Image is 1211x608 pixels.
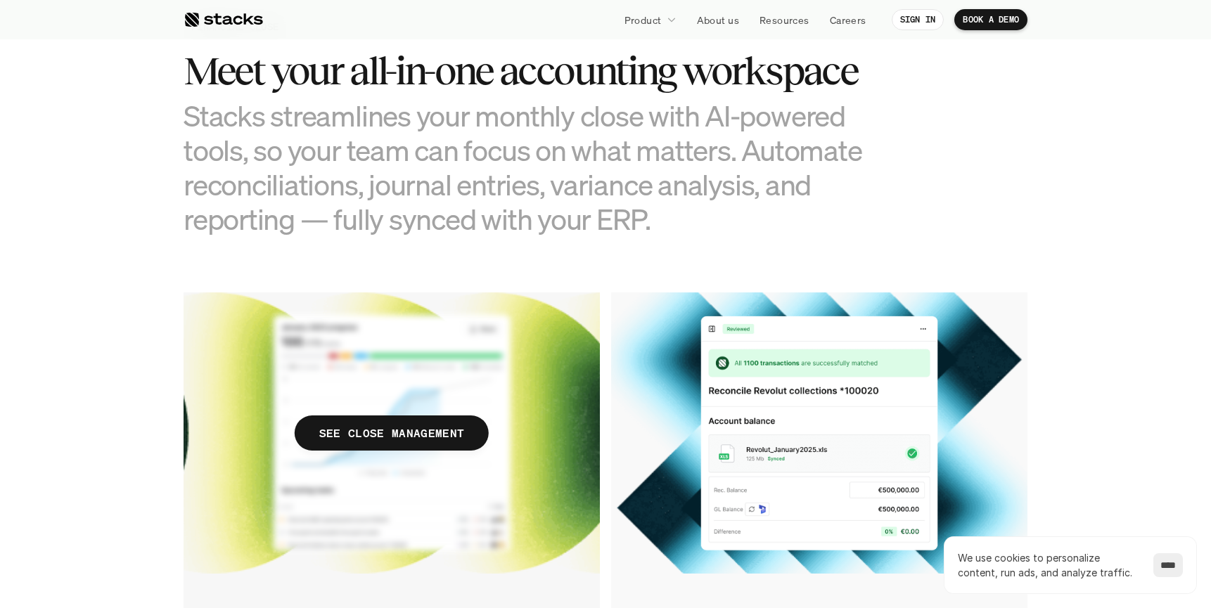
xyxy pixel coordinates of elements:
[958,550,1139,580] p: We use cookies to personalize content, run ads, and analyze traffic.
[821,7,875,32] a: Careers
[892,9,944,30] a: SIGN IN
[688,7,748,32] a: About us
[751,7,818,32] a: Resources
[963,15,1019,25] p: BOOK A DEMO
[184,49,887,93] h3: Meet your all-in-one accounting workspace
[954,9,1027,30] a: BOOK A DEMO
[830,13,866,27] p: Careers
[166,325,228,335] a: Privacy Policy
[624,13,662,27] p: Product
[900,15,936,25] p: SIGN IN
[295,415,489,451] span: SEE CLOSE MANAGEMENT
[760,13,809,27] p: Resources
[184,98,887,237] h3: Stacks streamlines your monthly close with AI-powered tools, so your team can focus on what matte...
[319,423,464,444] p: SEE CLOSE MANAGEMENT
[697,13,739,27] p: About us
